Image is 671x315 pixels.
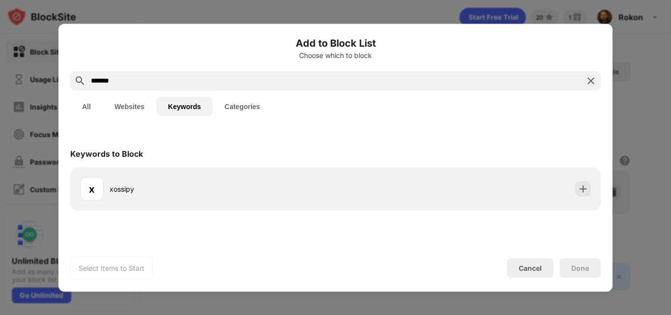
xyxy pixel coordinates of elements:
[110,184,335,194] div: xossipy
[70,35,601,50] h6: Add to Block List
[70,148,143,158] div: Keywords to Block
[70,96,103,116] button: All
[585,75,597,86] img: search-close
[89,181,95,196] div: x
[213,96,272,116] button: Categories
[571,264,589,272] div: Done
[103,96,156,116] button: Websites
[519,264,542,272] div: Cancel
[74,75,86,86] img: search.svg
[70,51,601,59] div: Choose which to block
[79,263,144,273] div: Select Items to Start
[156,96,213,116] button: Keywords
